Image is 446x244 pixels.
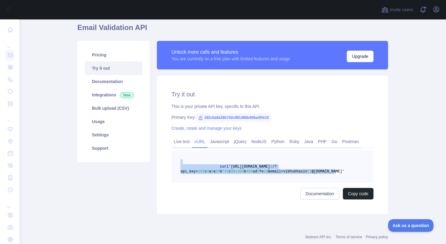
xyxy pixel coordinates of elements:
[171,56,290,62] div: You are currently on a free plan with limited features and usage
[366,235,388,239] a: Privacy policy
[171,90,373,99] h2: Try it out
[231,169,244,174] span: 891488
[380,5,414,15] button: Invite users
[5,36,15,48] div: ...
[336,235,362,239] a: Terms of service
[343,188,373,199] button: Copy code
[312,169,344,174] span: @[DOMAIN_NAME]'
[85,128,142,142] a: Settings
[220,169,222,174] span: b
[198,169,205,174] span: 192
[171,114,373,120] div: Primary Key:
[85,88,142,102] a: Integrations New
[269,137,287,146] a: Python
[209,169,211,174] span: a
[228,165,270,169] span: '[URL][DOMAIN_NAME]
[220,165,229,169] span: curl
[171,48,290,56] div: Unlock more calls and features
[253,169,257,174] span: ad
[264,169,268,174] span: 10
[171,103,373,109] div: This is your private API key, specific to this API.
[390,6,413,13] span: Invite users
[259,169,263,174] span: fe
[270,165,272,169] span: 1
[307,169,312,174] span: 11
[268,169,307,174] span: &email=vibhubhasin
[228,169,231,174] span: c
[85,62,142,75] a: Try it out
[207,169,209,174] span: 0
[215,169,220,174] span: 28
[244,169,246,174] span: b
[300,188,339,199] a: Documentation
[120,92,134,98] span: New
[85,142,142,155] a: Support
[211,169,213,174] span: 8
[302,137,316,146] a: Java
[213,169,215,174] span: a
[85,115,142,128] a: Usage
[257,169,259,174] span: 5
[85,102,142,115] a: Bulk upload (CSV)
[5,110,15,122] div: ...
[340,137,361,146] a: Postman
[171,137,192,146] a: Live test
[388,219,434,232] iframe: Toggle Customer Support
[85,75,142,88] a: Documentation
[208,137,231,146] a: Javascript
[329,137,340,146] a: Go
[204,169,207,174] span: c
[347,51,373,62] button: Upgrade
[222,169,229,174] span: 742
[171,126,242,131] a: Create, rotate and manage your keys
[231,137,249,146] a: jQuery
[196,113,271,122] span: 192c0a8a28b742c891488b409ad5fe10
[249,137,269,146] a: NodeJS
[305,235,332,239] a: Abstract API Inc.
[246,169,253,174] span: 409
[287,137,302,146] a: Ruby
[5,196,15,209] div: ...
[316,137,329,146] a: PHP
[77,23,388,37] h1: Email Validation API
[85,48,142,62] a: Pricing
[192,137,208,146] a: cURL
